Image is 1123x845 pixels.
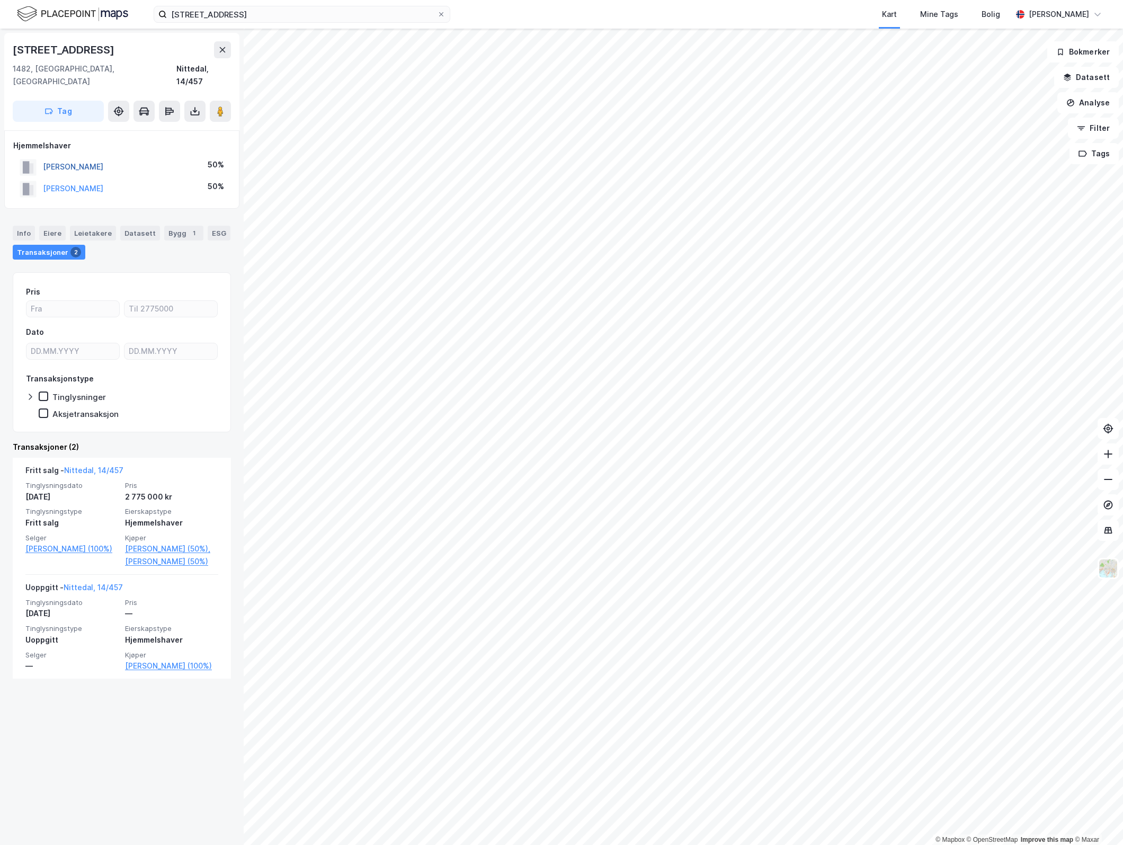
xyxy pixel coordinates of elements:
[164,226,203,241] div: Bygg
[52,392,106,402] div: Tinglysninger
[125,660,218,672] a: [PERSON_NAME] (100%)
[125,634,218,646] div: Hjemmelshaver
[208,226,230,241] div: ESG
[1070,794,1123,845] iframe: Chat Widget
[1098,558,1118,579] img: Z
[26,301,119,317] input: Fra
[125,533,218,542] span: Kjøper
[25,651,119,660] span: Selger
[1029,8,1089,21] div: [PERSON_NAME]
[120,226,160,241] div: Datasett
[25,542,119,555] a: [PERSON_NAME] (100%)
[1069,143,1119,164] button: Tags
[25,581,123,598] div: Uoppgitt -
[25,517,119,529] div: Fritt salg
[25,624,119,633] span: Tinglysningstype
[125,491,218,503] div: 2 775 000 kr
[167,6,437,22] input: Søk på adresse, matrikkel, gårdeiere, leietakere eller personer
[1057,92,1119,113] button: Analyse
[64,466,123,475] a: Nittedal, 14/457
[125,517,218,529] div: Hjemmelshaver
[52,409,119,419] div: Aksjetransaksjon
[967,836,1018,843] a: OpenStreetMap
[13,139,230,152] div: Hjemmelshaver
[1068,118,1119,139] button: Filter
[25,464,123,481] div: Fritt salg -
[982,8,1000,21] div: Bolig
[25,598,119,607] span: Tinglysningsdato
[125,542,218,555] a: [PERSON_NAME] (50%),
[26,286,40,298] div: Pris
[13,226,35,241] div: Info
[1021,836,1073,843] a: Improve this map
[39,226,66,241] div: Eiere
[13,101,104,122] button: Tag
[208,158,224,171] div: 50%
[64,583,123,592] a: Nittedal, 14/457
[13,63,176,88] div: 1482, [GEOGRAPHIC_DATA], [GEOGRAPHIC_DATA]
[125,598,218,607] span: Pris
[25,634,119,646] div: Uoppgitt
[935,836,965,843] a: Mapbox
[125,481,218,490] span: Pris
[124,301,217,317] input: Til 2775000
[13,441,231,453] div: Transaksjoner (2)
[125,507,218,516] span: Eierskapstype
[70,247,81,257] div: 2
[25,507,119,516] span: Tinglysningstype
[17,5,128,23] img: logo.f888ab2527a4732fd821a326f86c7f29.svg
[25,491,119,503] div: [DATE]
[25,533,119,542] span: Selger
[176,63,231,88] div: Nittedal, 14/457
[125,651,218,660] span: Kjøper
[1070,794,1123,845] div: Kontrollprogram for chat
[189,228,199,238] div: 1
[1054,67,1119,88] button: Datasett
[25,607,119,620] div: [DATE]
[13,41,117,58] div: [STREET_ADDRESS]
[13,245,85,260] div: Transaksjoner
[124,343,217,359] input: DD.MM.YYYY
[125,607,218,620] div: —
[1047,41,1119,63] button: Bokmerker
[125,555,218,568] a: [PERSON_NAME] (50%)
[70,226,116,241] div: Leietakere
[920,8,958,21] div: Mine Tags
[26,372,94,385] div: Transaksjonstype
[208,180,224,193] div: 50%
[26,343,119,359] input: DD.MM.YYYY
[25,660,119,672] div: —
[26,326,44,339] div: Dato
[25,481,119,490] span: Tinglysningsdato
[882,8,897,21] div: Kart
[125,624,218,633] span: Eierskapstype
